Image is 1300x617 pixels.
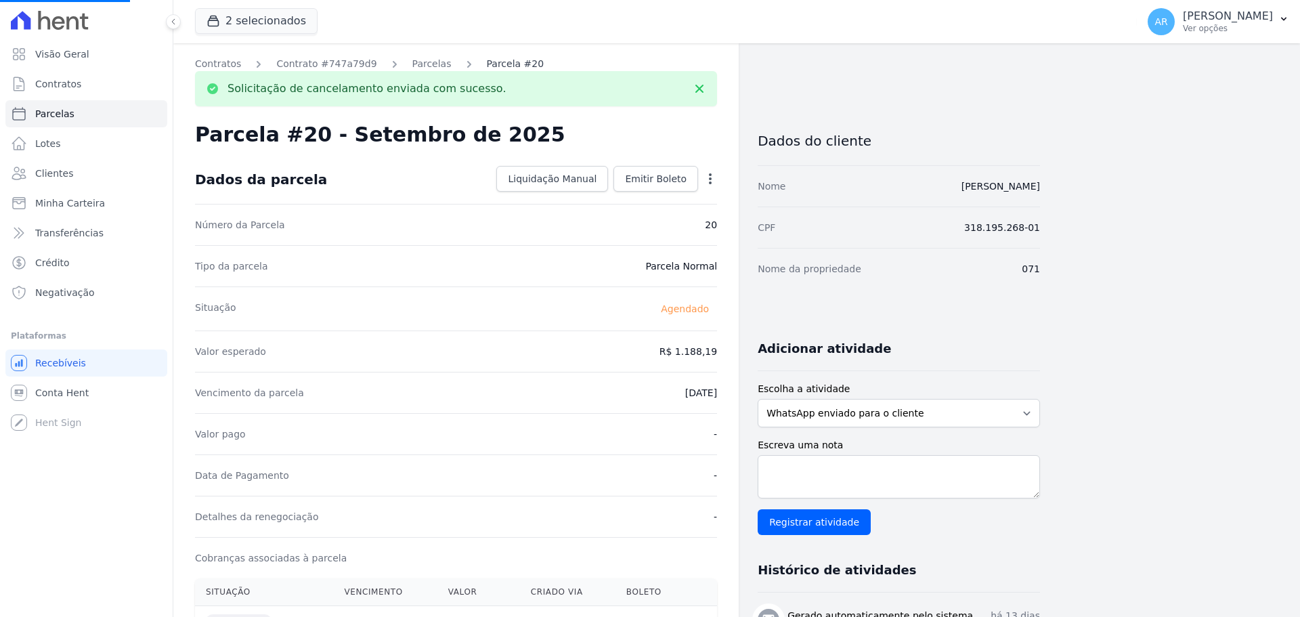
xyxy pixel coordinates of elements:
dd: 20 [705,218,717,232]
span: Agendado [653,301,717,317]
span: Crédito [35,256,70,270]
button: AR [PERSON_NAME] Ver opções [1137,3,1300,41]
button: 2 selecionados [195,8,318,34]
dd: - [714,510,717,524]
dt: Nome [758,179,785,193]
span: Contratos [35,77,81,91]
div: Plataformas [11,328,162,344]
span: Emitir Boleto [625,172,687,186]
th: Vencimento [333,578,437,606]
span: Conta Hent [35,386,89,400]
dd: - [714,469,717,482]
a: Minha Carteira [5,190,167,217]
a: Conta Hent [5,379,167,406]
dt: Data de Pagamento [195,469,289,482]
div: Dados da parcela [195,171,327,188]
a: Parcelas [412,57,452,71]
h3: Dados do cliente [758,133,1040,149]
a: Contratos [195,57,241,71]
dd: 071 [1022,262,1040,276]
dt: Vencimento da parcela [195,386,304,400]
dd: [DATE] [685,386,717,400]
h3: Histórico de atividades [758,562,916,578]
dt: Valor esperado [195,345,266,358]
a: Parcelas [5,100,167,127]
dt: CPF [758,221,775,234]
nav: Breadcrumb [195,57,717,71]
dd: - [714,427,717,441]
a: Recebíveis [5,349,167,377]
a: Visão Geral [5,41,167,68]
dt: Detalhes da renegociação [195,510,319,524]
a: Liquidação Manual [496,166,608,192]
a: Crédito [5,249,167,276]
h3: Adicionar atividade [758,341,891,357]
dt: Nome da propriedade [758,262,861,276]
dt: Número da Parcela [195,218,285,232]
a: Clientes [5,160,167,187]
span: Lotes [35,137,61,150]
a: Parcela #20 [487,57,544,71]
h2: Parcela #20 - Setembro de 2025 [195,123,565,147]
p: Ver opções [1183,23,1273,34]
label: Escolha a atividade [758,382,1040,396]
span: Liquidação Manual [508,172,597,186]
dd: R$ 1.188,19 [659,345,717,358]
dt: Valor pago [195,427,246,441]
span: Negativação [35,286,95,299]
dt: Cobranças associadas à parcela [195,551,347,565]
th: Situação [195,578,333,606]
p: [PERSON_NAME] [1183,9,1273,23]
a: Contratos [5,70,167,98]
span: AR [1154,17,1167,26]
th: Criado via [520,578,615,606]
th: Boleto [615,578,689,606]
input: Registrar atividade [758,509,871,535]
a: Transferências [5,219,167,247]
dt: Situação [195,301,236,317]
a: Contrato #747a79d9 [276,57,376,71]
span: Visão Geral [35,47,89,61]
span: Transferências [35,226,104,240]
span: Parcelas [35,107,74,121]
dd: Parcela Normal [645,259,717,273]
dt: Tipo da parcela [195,259,268,273]
a: Negativação [5,279,167,306]
span: Minha Carteira [35,196,105,210]
p: Solicitação de cancelamento enviada com sucesso. [227,82,506,95]
dd: 318.195.268-01 [964,221,1040,234]
label: Escreva uma nota [758,438,1040,452]
th: Valor [437,578,520,606]
span: Recebíveis [35,356,86,370]
a: [PERSON_NAME] [961,181,1040,192]
span: Clientes [35,167,73,180]
a: Emitir Boleto [613,166,698,192]
a: Lotes [5,130,167,157]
